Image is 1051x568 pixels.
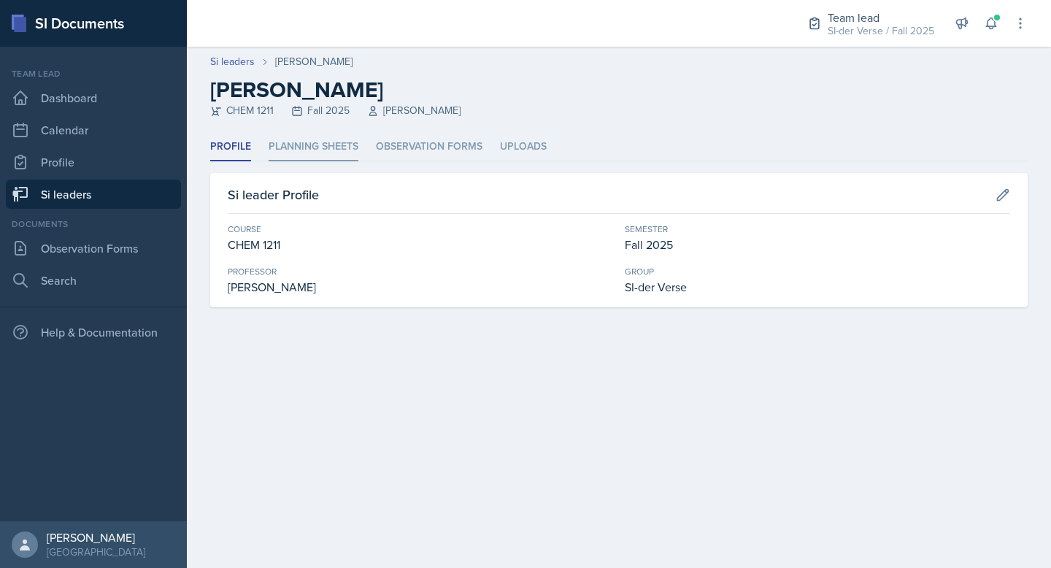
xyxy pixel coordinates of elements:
div: Documents [6,218,181,231]
div: SI-der Verse [625,278,1010,296]
div: Team lead [828,9,934,26]
div: Fall 2025 [625,236,1010,253]
div: Team lead [6,67,181,80]
div: [PERSON_NAME] [47,530,145,545]
div: [GEOGRAPHIC_DATA] [47,545,145,559]
li: Uploads [500,133,547,161]
a: Si leaders [210,54,255,69]
li: Planning Sheets [269,133,358,161]
a: Dashboard [6,83,181,112]
div: [PERSON_NAME] [275,54,353,69]
div: Group [625,265,1010,278]
li: Profile [210,133,251,161]
div: CHEM 1211 [228,236,613,253]
div: SI-der Verse / Fall 2025 [828,23,934,39]
div: Semester [625,223,1010,236]
a: Search [6,266,181,295]
h3: Si leader Profile [228,185,319,204]
div: CHEM 1211 Fall 2025 [PERSON_NAME] [210,103,1028,118]
div: Help & Documentation [6,318,181,347]
div: Course [228,223,613,236]
a: Profile [6,147,181,177]
li: Observation Forms [376,133,482,161]
div: [PERSON_NAME] [228,278,613,296]
a: Calendar [6,115,181,145]
a: Si leaders [6,180,181,209]
a: Observation Forms [6,234,181,263]
h2: [PERSON_NAME] [210,77,1028,103]
div: Professor [228,265,613,278]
